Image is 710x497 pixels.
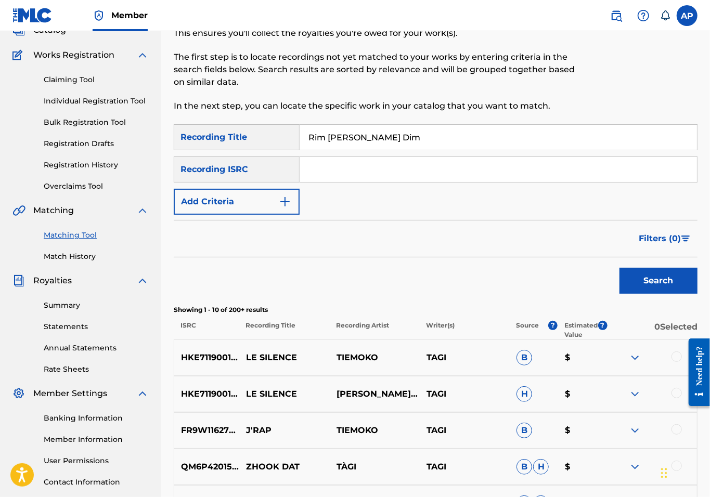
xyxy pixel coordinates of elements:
img: expand [136,274,149,287]
button: Search [619,268,698,294]
img: Top Rightsholder [93,9,105,22]
a: Rate Sheets [44,364,149,375]
a: Matching Tool [44,230,149,241]
p: J'RAP [239,424,329,437]
a: Bulk Registration Tool [44,117,149,128]
img: MLC Logo [12,8,53,23]
p: HKE711900124 [174,388,239,400]
p: LE SILENCE [239,388,329,400]
iframe: Chat Widget [658,447,710,497]
span: Member Settings [33,387,107,400]
a: CatalogCatalog [12,24,66,36]
img: expand [629,424,641,437]
p: [PERSON_NAME]|[PERSON_NAME] [330,388,420,400]
p: $ [558,461,606,473]
img: search [610,9,623,22]
span: B [517,423,532,438]
p: ZHOOK DAT [239,461,329,473]
img: expand [629,388,641,400]
button: Filters (0) [632,226,698,252]
a: Claiming Tool [44,74,149,85]
p: $ [558,388,606,400]
p: The first step is to locate recordings not yet matched to your works by entering criteria in the ... [174,51,577,88]
a: Member Information [44,434,149,445]
img: filter [681,236,690,242]
span: H [517,386,532,402]
img: expand [136,49,149,61]
p: 0 Selected [608,321,698,339]
p: $ [558,424,606,437]
a: User Permissions [44,455,149,466]
p: Recording Title [239,321,329,339]
button: Add Criteria [174,189,300,215]
span: H [533,459,549,475]
p: HKE711900124 [174,351,239,364]
span: Member [111,9,148,21]
p: TIEMOKO [330,424,420,437]
img: expand [629,461,641,473]
img: expand [136,387,149,400]
span: Works Registration [33,49,114,61]
p: LE SILENCE [239,351,329,364]
span: B [517,459,532,475]
form: Search Form [174,124,698,299]
span: ? [548,321,558,330]
img: Royalties [12,274,25,287]
p: Writer(s) [419,321,509,339]
div: Help [633,5,654,26]
span: ? [598,321,608,330]
span: Matching [33,204,74,217]
a: Match History [44,251,149,262]
a: Registration History [44,160,149,171]
img: help [637,9,650,22]
iframe: Resource Center [681,330,710,414]
img: Member Settings [12,387,25,400]
a: Public Search [606,5,627,26]
p: $ [558,351,606,364]
div: Notifications [660,10,670,21]
p: In the next step, you can locate the specific work in your catalog that you want to match. [174,100,577,112]
p: Estimated Value [565,321,598,339]
span: B [517,350,532,365]
span: Royalties [33,274,72,287]
p: ISRC [174,321,239,339]
p: TAGI [420,388,510,400]
img: Works Registration [12,49,26,61]
a: Annual Statements [44,343,149,354]
a: Statements [44,321,149,332]
p: TÀGI [330,461,420,473]
p: TAGI [420,351,510,364]
img: expand [629,351,641,364]
span: Filters ( 0 ) [639,232,681,245]
p: Source [516,321,539,339]
p: Showing 1 - 10 of 200+ results [174,305,698,315]
img: 9d2ae6d4665cec9f34b9.svg [279,195,291,208]
p: TAGI [420,461,510,473]
p: FR9W11627073 [174,424,239,437]
a: Overclaims Tool [44,181,149,192]
a: Contact Information [44,477,149,488]
a: Banking Information [44,413,149,424]
a: Registration Drafts [44,138,149,149]
p: TAGI [420,424,510,437]
p: TIEMOKO [330,351,420,364]
a: Individual Registration Tool [44,96,149,107]
p: QM6P42015831 [174,461,239,473]
div: Drag [661,457,667,489]
a: Summary [44,300,149,311]
img: Matching [12,204,25,217]
p: Recording Artist [329,321,419,339]
img: expand [136,204,149,217]
div: User Menu [677,5,698,26]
